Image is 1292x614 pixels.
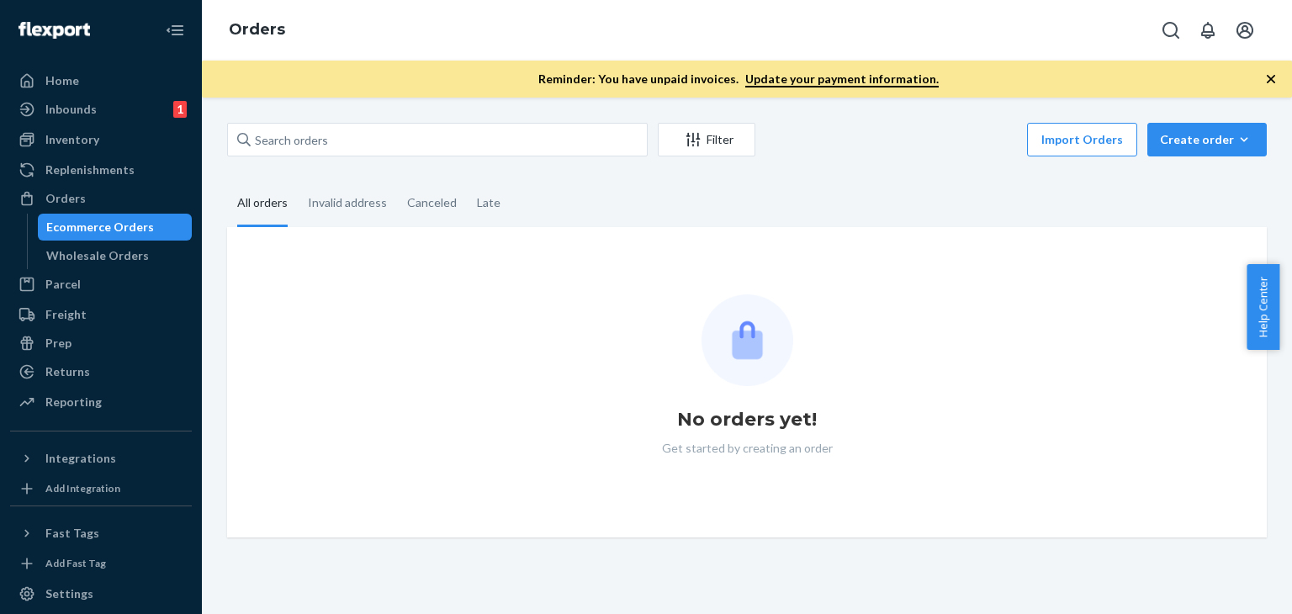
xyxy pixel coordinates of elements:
[745,71,939,87] a: Update your payment information.
[10,271,192,298] a: Parcel
[38,214,193,241] a: Ecommerce Orders
[45,306,87,323] div: Freight
[10,553,192,574] a: Add Fast Tag
[38,242,193,269] a: Wholesale Orders
[10,479,192,499] a: Add Integration
[215,6,299,55] ol: breadcrumbs
[308,181,387,225] div: Invalid address
[10,445,192,472] button: Integrations
[477,181,500,225] div: Late
[1154,13,1188,47] button: Open Search Box
[407,181,457,225] div: Canceled
[45,101,97,118] div: Inbounds
[45,394,102,410] div: Reporting
[45,161,135,178] div: Replenishments
[158,13,192,47] button: Close Navigation
[45,556,106,570] div: Add Fast Tag
[45,525,99,542] div: Fast Tags
[45,481,120,495] div: Add Integration
[1160,131,1254,148] div: Create order
[10,156,192,183] a: Replenishments
[173,101,187,118] div: 1
[45,72,79,89] div: Home
[19,22,90,39] img: Flexport logo
[10,126,192,153] a: Inventory
[10,185,192,212] a: Orders
[10,330,192,357] a: Prep
[45,450,116,467] div: Integrations
[10,389,192,416] a: Reporting
[34,12,94,27] span: Support
[227,123,648,156] input: Search orders
[10,67,192,94] a: Home
[1027,123,1137,156] button: Import Orders
[677,406,817,433] h1: No orders yet!
[45,131,99,148] div: Inventory
[538,71,939,87] p: Reminder: You have unpaid invoices.
[1191,13,1225,47] button: Open notifications
[1228,13,1262,47] button: Open account menu
[46,247,149,264] div: Wholesale Orders
[1147,123,1267,156] button: Create order
[45,335,71,352] div: Prep
[45,276,81,293] div: Parcel
[45,585,93,602] div: Settings
[662,440,833,457] p: Get started by creating an order
[10,358,192,385] a: Returns
[658,123,755,156] button: Filter
[702,294,793,386] img: Empty list
[45,363,90,380] div: Returns
[659,131,755,148] div: Filter
[237,181,288,227] div: All orders
[46,219,154,236] div: Ecommerce Orders
[229,20,285,39] a: Orders
[1247,264,1279,350] button: Help Center
[10,520,192,547] button: Fast Tags
[10,96,192,123] a: Inbounds1
[45,190,86,207] div: Orders
[10,580,192,607] a: Settings
[10,301,192,328] a: Freight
